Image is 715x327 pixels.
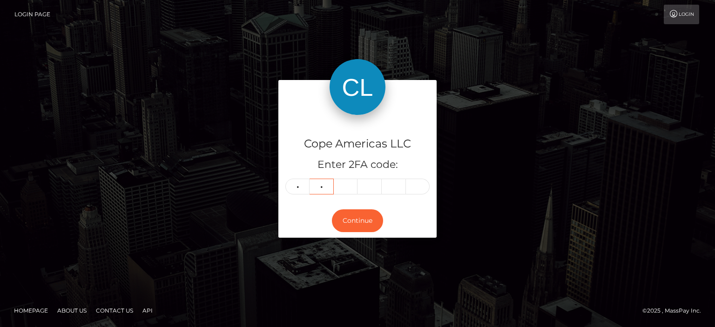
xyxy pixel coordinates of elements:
[332,209,383,232] button: Continue
[285,136,430,152] h4: Cope Americas LLC
[54,303,90,318] a: About Us
[642,306,708,316] div: © 2025 , MassPay Inc.
[330,59,385,115] img: Cope Americas LLC
[285,158,430,172] h5: Enter 2FA code:
[92,303,137,318] a: Contact Us
[139,303,156,318] a: API
[14,5,50,24] a: Login Page
[10,303,52,318] a: Homepage
[664,5,699,24] a: Login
